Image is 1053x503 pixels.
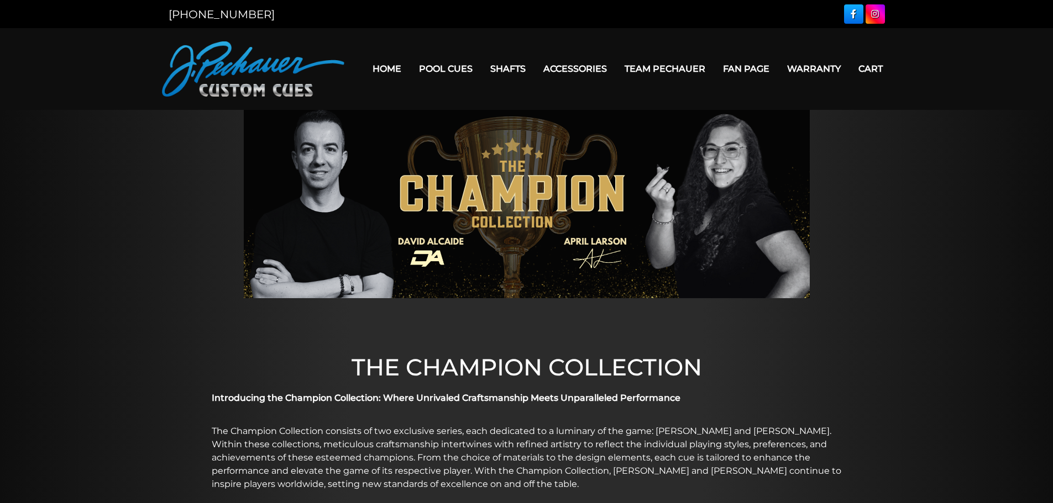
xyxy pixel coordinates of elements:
a: Home [364,55,410,83]
p: The Champion Collection consists of two exclusive series, each dedicated to a luminary of the gam... [212,425,842,491]
a: Cart [850,55,892,83]
a: Pool Cues [410,55,481,83]
a: Accessories [535,55,616,83]
a: Fan Page [714,55,778,83]
a: Shafts [481,55,535,83]
strong: Introducing the Champion Collection: Where Unrivaled Craftsmanship Meets Unparalleled Performance [212,393,680,403]
a: Warranty [778,55,850,83]
a: Team Pechauer [616,55,714,83]
a: [PHONE_NUMBER] [169,8,275,21]
img: Pechauer Custom Cues [162,41,344,97]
